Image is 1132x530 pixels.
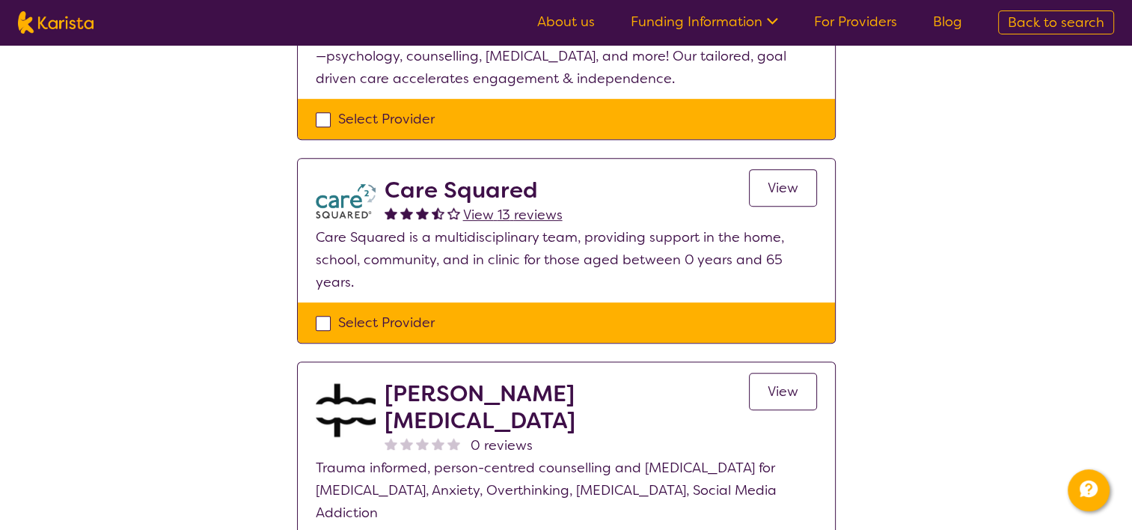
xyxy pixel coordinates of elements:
[416,207,429,219] img: fullstar
[385,207,397,219] img: fullstar
[471,434,533,457] span: 0 reviews
[316,457,817,524] p: Trauma informed, person-centred counselling and [MEDICAL_DATA] for [MEDICAL_DATA], Anxiety, Overt...
[463,204,563,226] a: View 13 reviews
[385,437,397,450] img: nonereviewstar
[316,177,376,226] img: watfhvlxxexrmzu5ckj6.png
[463,206,563,224] span: View 13 reviews
[447,207,460,219] img: emptystar
[432,437,444,450] img: nonereviewstar
[768,383,798,400] span: View
[814,13,897,31] a: For Providers
[1068,469,1110,511] button: Channel Menu
[385,177,563,204] h2: Care Squared
[749,373,817,410] a: View
[316,226,817,293] p: Care Squared is a multidisciplinary team, providing support in the home, school, community, and i...
[1008,13,1104,31] span: Back to search
[631,13,778,31] a: Funding Information
[416,437,429,450] img: nonereviewstar
[749,169,817,207] a: View
[537,13,595,31] a: About us
[933,13,962,31] a: Blog
[18,11,94,34] img: Karista logo
[998,10,1114,34] a: Back to search
[768,179,798,197] span: View
[385,380,749,434] h2: [PERSON_NAME] [MEDICAL_DATA]
[432,207,444,219] img: halfstar
[400,437,413,450] img: nonereviewstar
[447,437,460,450] img: nonereviewstar
[400,207,413,219] img: fullstar
[316,380,376,440] img: akwkqfamb2ieen4tt6mh.jpg
[316,22,817,90] p: Body & Mind transforms NDIS support with vibrant, multi-disciplinary therapy—psychology, counsell...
